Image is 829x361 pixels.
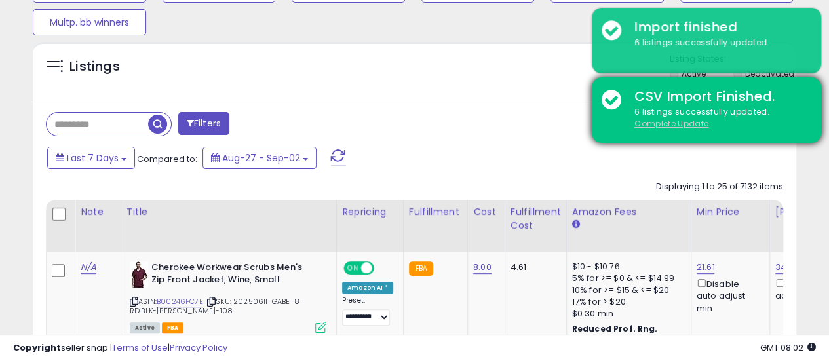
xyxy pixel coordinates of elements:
span: OFF [372,263,393,274]
div: $10 - $10.76 [572,261,681,273]
div: Disable auto adjust min [697,276,760,314]
span: All listings currently available for purchase on Amazon [130,322,160,333]
label: Deactivated [745,68,794,79]
div: 5% for >= $0 & <= $14.99 [572,273,681,284]
span: ON [345,263,361,274]
button: Filters [178,112,229,135]
b: Cherokee Workwear Scrubs Men's Zip Front Jacket, Wine, Small [151,261,311,289]
div: 6 listings successfully updated. [625,106,811,130]
div: CSV Import Finished. [625,87,811,106]
span: Aug-27 - Sep-02 [222,151,300,164]
div: 6 listings successfully updated. [625,37,811,49]
div: Min Price [697,205,764,219]
div: Amazon Fees [572,205,685,219]
strong: Copyright [13,341,61,354]
h5: Listings [69,58,120,76]
div: Displaying 1 to 25 of 7132 items [656,181,783,193]
div: seller snap | | [13,342,227,354]
small: Amazon Fees. [572,219,580,231]
a: Privacy Policy [170,341,227,354]
a: 34.74 [775,261,800,274]
div: Cost [473,205,499,219]
span: Last 7 Days [67,151,119,164]
div: Fulfillment Cost [511,205,561,233]
label: Active [681,68,705,79]
a: Terms of Use [112,341,168,354]
div: Title [126,205,331,219]
div: 17% for > $20 [572,296,681,308]
span: Compared to: [137,153,197,165]
span: | SKU: 20250611-GABE-8-RD.BLK-[PERSON_NAME]-108 [130,296,303,316]
a: B00246FC7E [157,296,203,307]
button: Multp. bb winners [33,9,146,35]
div: ASIN: [130,261,326,332]
div: Fulfillment [409,205,462,219]
a: 8.00 [473,261,492,274]
a: 21.61 [697,261,715,274]
div: Preset: [342,296,393,326]
div: Note [81,205,115,219]
div: 4.61 [511,261,556,273]
div: Repricing [342,205,398,219]
div: 10% for >= $15 & <= $20 [572,284,681,296]
small: FBA [409,261,433,276]
div: $0.30 min [572,308,681,320]
a: N/A [81,261,96,274]
span: 2025-09-10 08:02 GMT [760,341,816,354]
button: Aug-27 - Sep-02 [202,147,317,169]
div: Amazon AI * [342,282,393,294]
span: FBA [162,322,184,333]
img: 31MVVzF1CnL._SL40_.jpg [130,261,148,288]
u: Complete Update [634,118,708,129]
button: Last 7 Days [47,147,135,169]
div: Import finished [625,18,811,37]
